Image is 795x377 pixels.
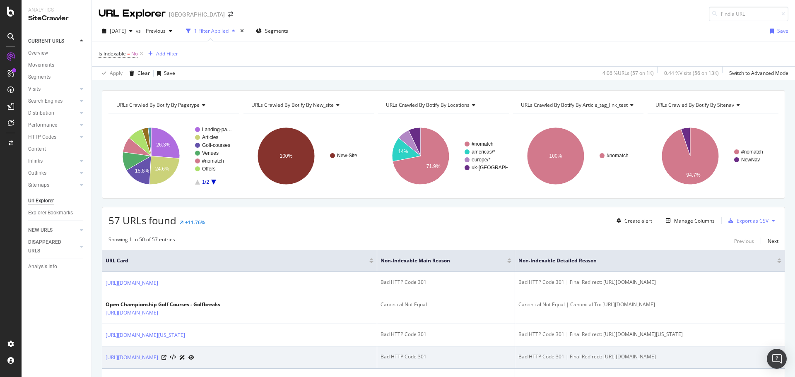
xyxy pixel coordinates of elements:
[145,49,178,59] button: Add Filter
[131,48,138,60] span: No
[110,27,126,34] span: 2025 Aug. 31st
[202,142,230,148] text: Golf-courses
[28,121,57,130] div: Performance
[265,27,288,34] span: Segments
[28,49,48,58] div: Overview
[279,153,292,159] text: 100%
[99,50,126,57] span: Is Indexable
[519,98,640,112] h4: URLs Crawled By Botify By article_tag_link_test
[768,238,778,245] div: Next
[238,27,246,35] div: times
[472,149,495,155] text: americas/*
[767,24,788,38] button: Save
[726,67,788,80] button: Switch to Advanced Mode
[106,279,158,287] a: [URL][DOMAIN_NAME]
[426,163,441,169] text: 71.9%
[613,214,652,227] button: Create alert
[381,301,511,308] div: Canonical Not Equal
[28,262,86,271] a: Analysis Info
[655,101,734,108] span: URLs Crawled By Botify By sitenav
[777,27,788,34] div: Save
[154,67,175,80] button: Save
[737,217,768,224] div: Export as CSV
[518,257,765,264] span: Non-Indexable Detailed Reason
[108,120,238,192] svg: A chart.
[28,181,77,190] a: Sitemaps
[28,133,77,142] a: HTTP Codes
[99,67,123,80] button: Apply
[741,149,763,155] text: #nomatch
[110,70,123,77] div: Apply
[169,10,225,19] div: [GEOGRAPHIC_DATA]
[28,197,54,205] div: Url Explorer
[725,214,768,227] button: Export as CSV
[28,197,86,205] a: Url Explorer
[251,101,334,108] span: URLs Crawled By Botify By new_site
[202,134,218,140] text: Articles
[518,353,781,360] div: Bad HTTP Code 301 | Final Redirect: [URL][DOMAIN_NAME]
[183,24,238,38] button: 1 Filter Applied
[28,238,70,255] div: DISAPPEARED URLS
[142,24,176,38] button: Previous
[28,7,85,14] div: Analytics
[28,121,77,130] a: Performance
[28,181,49,190] div: Sitemaps
[142,27,166,34] span: Previous
[398,149,408,154] text: 14%
[99,24,136,38] button: [DATE]
[170,355,176,360] button: View HTML Source
[709,7,788,21] input: Find a URL
[28,169,77,178] a: Outlinks
[28,37,64,46] div: CURRENT URLS
[768,236,778,246] button: Next
[28,85,41,94] div: Visits
[28,169,46,178] div: Outlinks
[202,150,219,156] text: Venues
[116,101,200,108] span: URLs Crawled By Botify By pagetype
[106,331,185,339] a: [URL][DOMAIN_NAME][US_STATE]
[648,120,777,192] svg: A chart.
[28,37,77,46] a: CURRENT URLS
[654,98,771,112] h4: URLs Crawled By Botify By sitenav
[664,70,719,77] div: 0.44 % Visits ( 56 on 13K )
[156,142,170,148] text: 26.3%
[381,279,511,286] div: Bad HTTP Code 301
[518,279,781,286] div: Bad HTTP Code 301 | Final Redirect: [URL][DOMAIN_NAME]
[188,353,194,362] a: URL Inspection
[185,219,205,226] div: +11.76%
[767,349,787,369] div: Open Intercom Messenger
[28,157,77,166] a: Inlinks
[28,109,54,118] div: Distribution
[115,98,232,112] h4: URLs Crawled By Botify By pagetype
[108,214,176,227] span: 57 URLs found
[28,209,73,217] div: Explorer Bookmarks
[734,236,754,246] button: Previous
[161,355,166,360] a: Visit Online Page
[513,120,643,192] svg: A chart.
[741,157,760,163] text: NewNav
[549,153,562,159] text: 100%
[28,109,77,118] a: Distribution
[518,301,781,308] div: Canonical Not Equal | Canonical To: [URL][DOMAIN_NAME]
[472,157,491,163] text: europe/*
[28,157,43,166] div: Inlinks
[381,353,511,360] div: Bad HTTP Code 301
[179,353,185,362] a: AI Url Details
[28,226,77,235] a: NEW URLS
[378,120,508,192] div: A chart.
[253,24,291,38] button: Segments
[28,262,57,271] div: Analysis Info
[202,127,232,132] text: Landing-pa…
[28,238,77,255] a: DISAPPEARED URLS
[28,145,46,154] div: Content
[28,73,86,82] a: Segments
[28,209,86,217] a: Explorer Bookmarks
[472,141,494,147] text: #nomatch
[28,133,56,142] div: HTTP Codes
[521,101,628,108] span: URLs Crawled By Botify By article_tag_link_test
[135,168,149,174] text: 15.8%
[164,70,175,77] div: Save
[106,301,220,308] div: Open Championship Golf Courses - Golfbreaks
